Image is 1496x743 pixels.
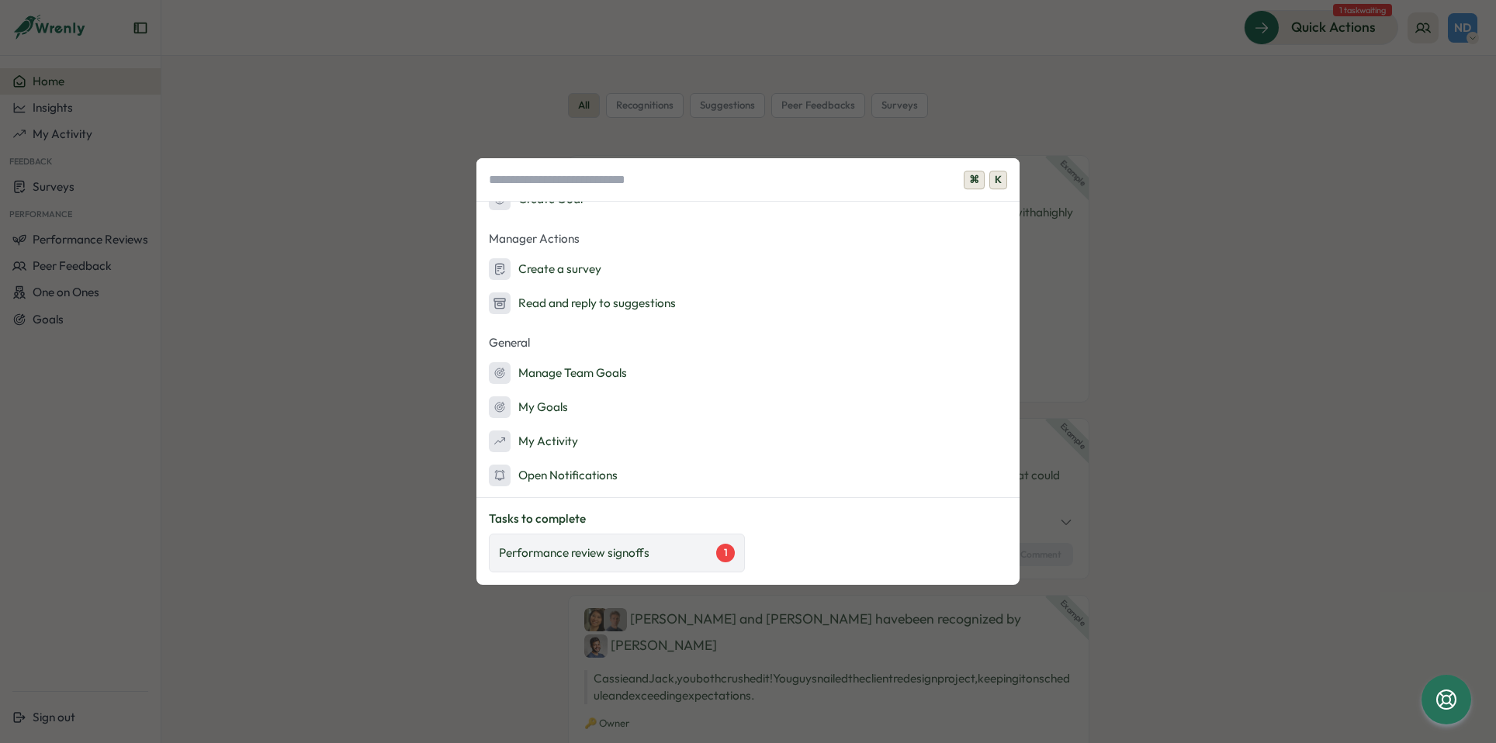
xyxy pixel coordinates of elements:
[489,258,601,280] div: Create a survey
[716,544,735,562] div: 1
[489,465,618,486] div: Open Notifications
[964,171,985,189] span: ⌘
[499,544,649,562] p: Performance review signoffs
[476,426,1020,457] button: My Activity
[476,331,1020,354] p: General
[489,510,1007,527] p: Tasks to complete
[489,396,568,418] div: My Goals
[476,358,1020,389] button: Manage Team Goals
[489,292,676,314] div: Read and reply to suggestions
[476,392,1020,423] button: My Goals
[476,254,1020,285] button: Create a survey
[989,171,1007,189] span: K
[489,430,578,452] div: My Activity
[476,227,1020,251] p: Manager Actions
[476,288,1020,319] button: Read and reply to suggestions
[476,460,1020,491] button: Open Notifications
[489,362,627,384] div: Manage Team Goals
